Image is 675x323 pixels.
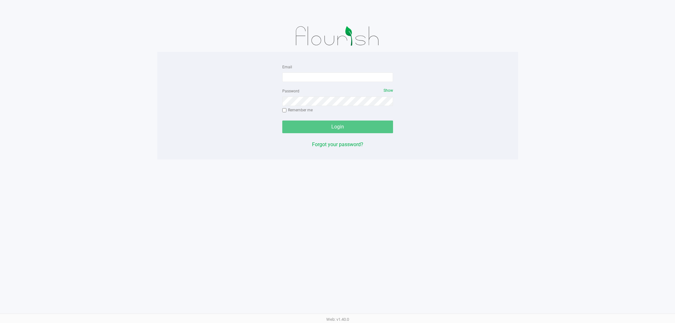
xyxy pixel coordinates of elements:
label: Remember me [282,107,313,113]
button: Forgot your password? [312,141,363,148]
label: Password [282,88,299,94]
span: Show [384,88,393,93]
label: Email [282,64,292,70]
input: Remember me [282,108,287,113]
span: Web: v1.40.0 [326,317,349,322]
